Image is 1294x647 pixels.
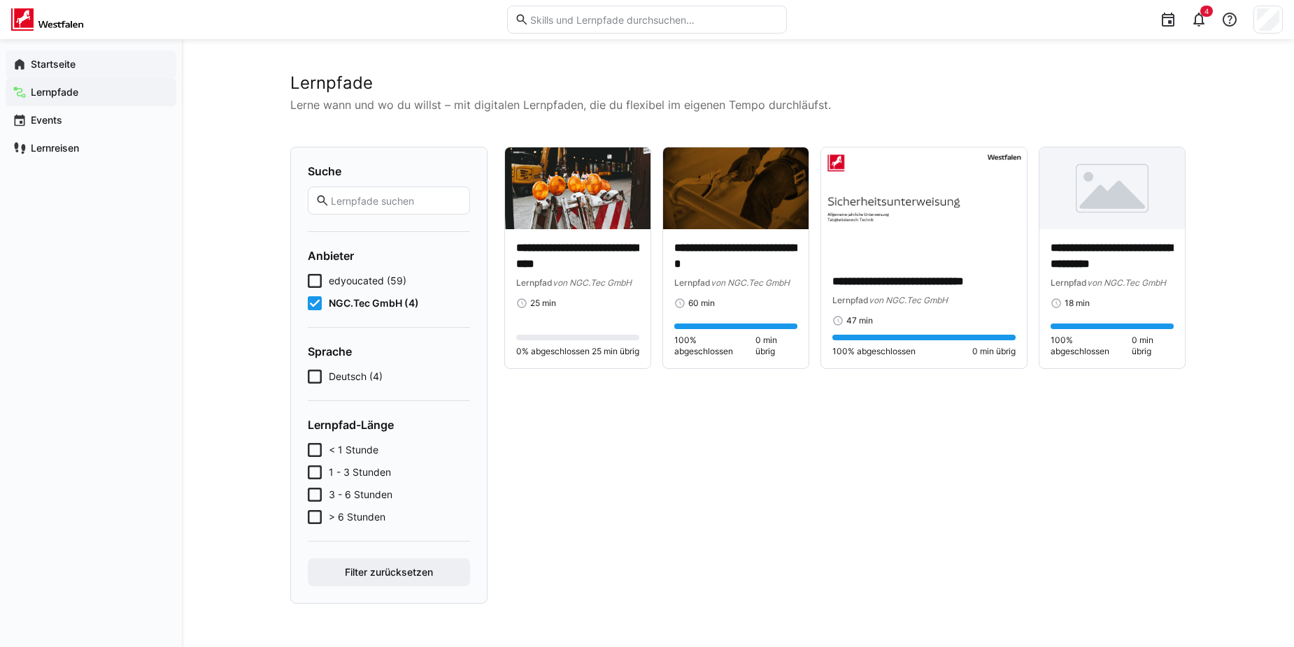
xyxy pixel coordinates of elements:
span: Lernpfad [1051,277,1087,288]
h4: Lernpfad-Länge [308,418,470,432]
span: 47 min [846,315,873,326]
span: 18 min [1065,298,1090,309]
span: von NGC.Tec GmbH [869,295,948,305]
img: image [821,147,1027,263]
img: image [505,147,650,229]
h4: Suche [308,164,470,178]
span: 100% abgeschlossen [1051,335,1132,357]
h4: Sprache [308,344,470,358]
span: 1 - 3 Stunden [329,465,391,479]
img: image [663,147,809,229]
span: von NGC.Tec GmbH [553,277,632,288]
button: Filter zurücksetzen [308,558,470,586]
span: Deutsch (4) [329,370,383,384]
span: NGC.Tec GmbH (4) [329,296,419,310]
h2: Lernpfade [290,73,1186,94]
input: Lernpfade suchen [329,194,462,207]
span: von NGC.Tec GmbH [1087,277,1166,288]
p: Lerne wann und wo du willst – mit digitalen Lernpfaden, die du flexibel im eigenen Tempo durchläu... [290,96,1186,113]
span: edyoucated (59) [329,274,406,288]
span: 4 [1204,7,1209,15]
span: 100% abgeschlossen [674,335,755,357]
span: > 6 Stunden [329,510,385,524]
span: 0 min übrig [1132,335,1174,357]
h4: Anbieter [308,249,470,263]
span: Lernpfad [674,277,711,288]
span: 3 - 6 Stunden [329,488,392,502]
span: 100% abgeschlossen [832,346,916,357]
span: 25 min [530,298,556,309]
span: 0 min übrig [755,335,797,357]
span: 0 min übrig [972,346,1016,357]
span: Lernpfad [516,277,553,288]
span: Lernpfad [832,295,869,305]
span: 60 min [688,298,715,309]
span: Filter zurücksetzen [343,565,435,579]
input: Skills und Lernpfade durchsuchen… [529,13,779,26]
span: 0% abgeschlossen [516,346,590,357]
span: 25 min übrig [592,346,639,357]
span: von NGC.Tec GmbH [711,277,790,288]
img: image [1039,147,1185,229]
span: < 1 Stunde [329,443,378,457]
